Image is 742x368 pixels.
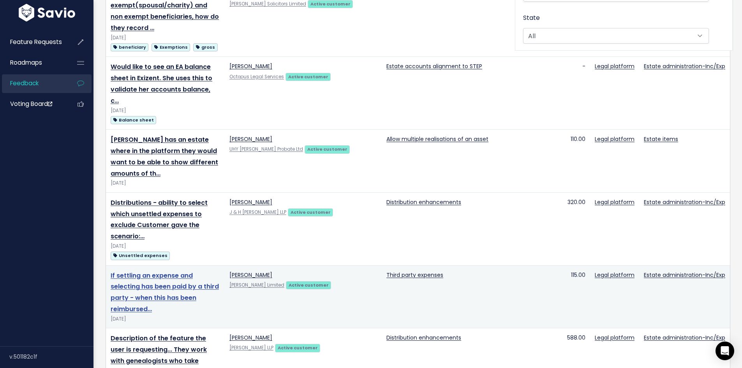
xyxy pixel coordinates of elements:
span: Balance sheet [111,116,156,124]
a: UHY [PERSON_NAME] Probate Ltd [229,146,303,152]
strong: Active customer [307,146,347,152]
a: Active customer [288,208,333,216]
a: Exemptions [152,42,190,52]
div: [DATE] [111,34,220,42]
a: Legal platform [595,135,634,143]
td: 110.00 [545,130,590,193]
a: Allow multiple realisations of an asset [386,135,488,143]
a: Estate accounts alignment to STEP [386,62,482,70]
div: Open Intercom Messenger [716,342,734,360]
span: Feedback [10,79,39,87]
a: [PERSON_NAME] [229,334,272,342]
a: Estate administration-Inc/Exp [644,62,725,70]
label: State [523,12,540,24]
a: Estate administration-Inc/Exp [644,198,725,206]
td: - [545,57,590,130]
a: Voting Board [2,95,65,113]
span: Unsettled expenses [111,252,170,260]
a: [PERSON_NAME] [229,198,272,206]
strong: Active customer [288,74,328,80]
span: Exemptions [152,43,190,51]
strong: Active customer [291,209,331,215]
a: Distributions - ability to select which unsettled expenses to exclude Customer gave the scenario:… [111,198,208,241]
a: Legal platform [595,334,634,342]
a: [PERSON_NAME] Solicitors Limited [229,1,306,7]
a: If settling an expense and selecting has been paid by a third party - when this has been reimbursed… [111,271,219,313]
span: Feature Requests [10,38,62,46]
div: v.501182c1f [9,347,93,367]
a: Roadmaps [2,54,65,72]
a: Legal platform [595,271,634,279]
a: [PERSON_NAME] Limited [229,282,284,288]
a: Active customer [275,343,320,351]
strong: Active customer [278,345,318,351]
a: Active customer [305,145,350,153]
a: Unsettled expenses [111,250,170,260]
a: Octopus Legal Services [229,74,284,80]
a: [PERSON_NAME] has an estate where in the platform they would want to be able to show different am... [111,135,218,178]
div: [DATE] [111,315,220,323]
span: Voting Board [10,100,52,108]
a: Feature Requests [2,33,65,51]
a: [PERSON_NAME] [229,62,272,70]
a: Estate administration-Inc/Exp [644,271,725,279]
a: Active customer [286,281,331,289]
div: [DATE] [111,107,220,115]
span: Roadmaps [10,58,42,67]
a: Legal platform [595,62,634,70]
div: [DATE] [111,179,220,187]
a: Estate items [644,135,678,143]
a: Distribution enhancements [386,334,461,342]
td: 320.00 [545,192,590,265]
span: beneficiary [111,43,148,51]
a: Estate administration-Inc/Exp [644,334,725,342]
a: J & H [PERSON_NAME] LLP [229,209,286,215]
a: gross [193,42,217,52]
a: Third party expenses [386,271,443,279]
a: Legal platform [595,198,634,206]
a: Active customer [286,72,331,80]
div: [DATE] [111,242,220,250]
td: 115.00 [545,265,590,328]
a: beneficiary [111,42,148,52]
strong: Active customer [289,282,329,288]
a: Distribution enhancements [386,198,461,206]
a: [PERSON_NAME] LLP [229,345,273,351]
a: Balance sheet [111,115,156,125]
a: Feedback [2,74,65,92]
img: logo-white.9d6f32f41409.svg [17,4,77,21]
a: [PERSON_NAME] [229,135,272,143]
a: [PERSON_NAME] [229,271,272,279]
strong: Active customer [310,1,351,7]
a: Would like to see an EA balance sheet in Exizent. She uses this to validate her accounts balance, c… [111,62,212,105]
span: gross [193,43,217,51]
